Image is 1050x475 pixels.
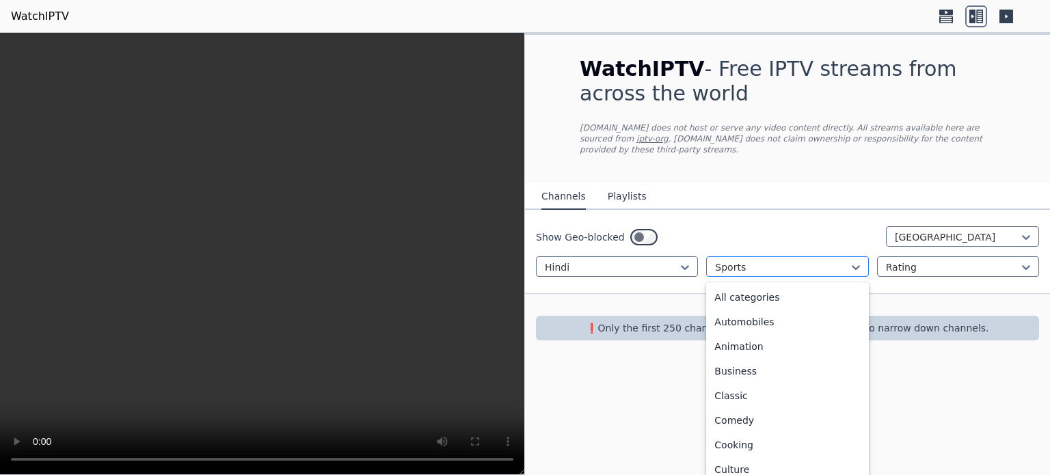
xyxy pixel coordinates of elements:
[11,8,69,25] a: WatchIPTV
[541,184,586,210] button: Channels
[636,134,669,144] a: iptv-org
[536,230,625,244] label: Show Geo-blocked
[706,383,868,408] div: Classic
[706,310,868,334] div: Automobiles
[706,334,868,359] div: Animation
[706,359,868,383] div: Business
[706,285,868,310] div: All categories
[580,122,995,155] p: [DOMAIN_NAME] does not host or serve any video content directly. All streams available here are s...
[706,433,868,457] div: Cooking
[580,57,705,81] span: WatchIPTV
[580,57,995,106] h1: - Free IPTV streams from across the world
[608,184,647,210] button: Playlists
[706,408,868,433] div: Comedy
[541,321,1034,335] p: ❗️Only the first 250 channels are returned, use the filters to narrow down channels.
